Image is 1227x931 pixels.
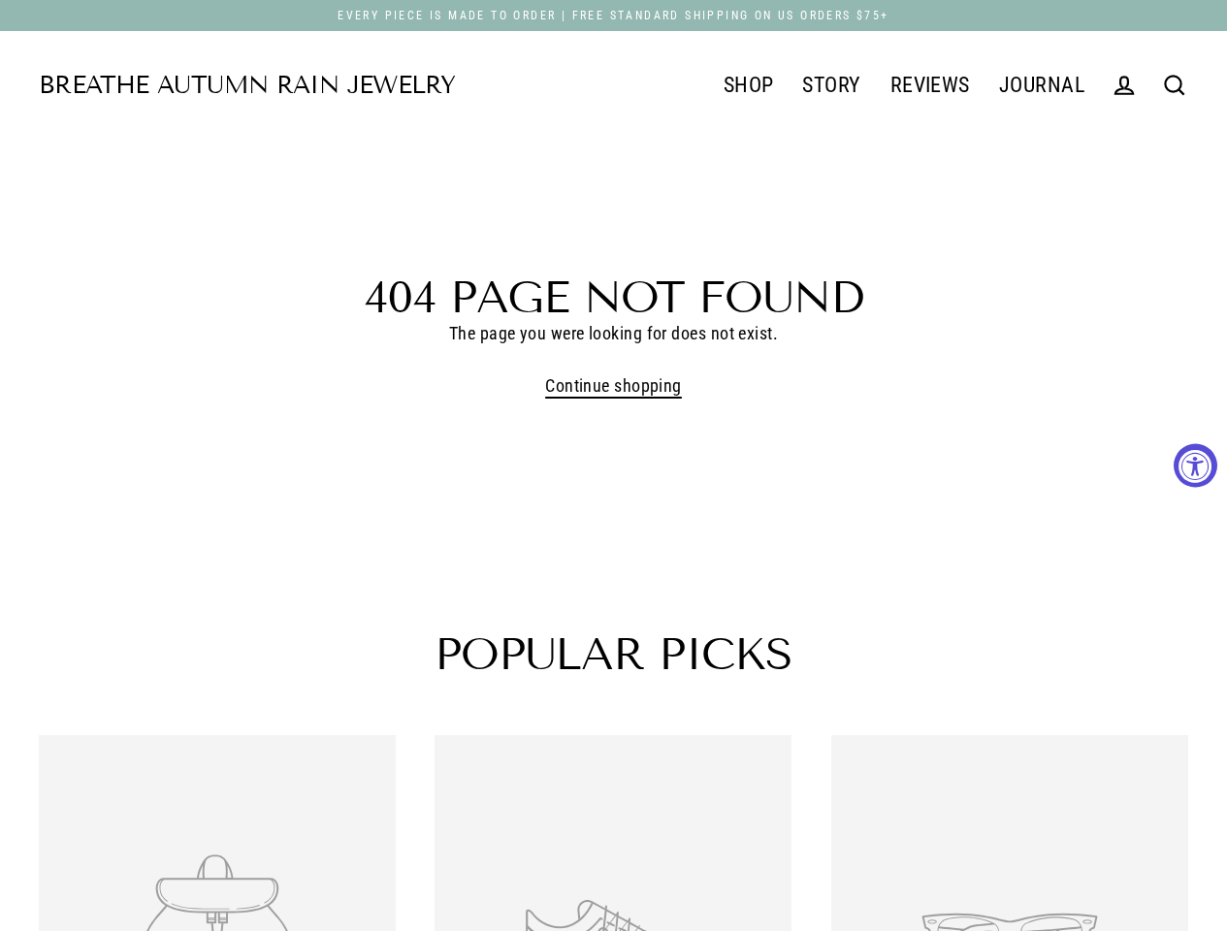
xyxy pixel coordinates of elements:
p: The page you were looking for does not exist. [39,320,1188,348]
a: Continue shopping [545,375,682,396]
h2: Popular picks [39,632,1188,677]
div: Primary [455,60,1099,111]
a: JOURNAL [985,61,1099,110]
a: REVIEWS [876,61,985,110]
a: SHOP [709,61,789,110]
a: Breathe Autumn Rain Jewelry [39,74,455,98]
h1: 404 Page Not Found [39,275,1188,320]
a: STORY [788,61,875,110]
button: Accessibility Widget, click to open [1174,444,1217,488]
